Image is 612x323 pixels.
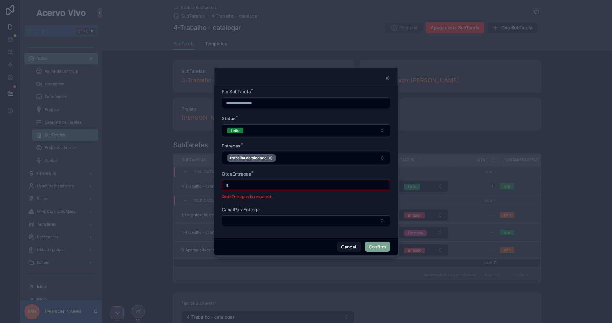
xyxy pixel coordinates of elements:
[222,215,390,226] button: Select Button
[222,207,260,212] span: CanalParaEntrega
[365,242,390,252] button: Confirm
[227,154,276,161] button: Unselect 148
[222,89,251,94] span: FimSubTarefa
[222,116,236,121] span: Status
[222,194,390,200] p: QtdeEntregas is required
[230,155,266,161] span: trabalho catalogado
[222,171,251,176] span: QtdeEntregas
[222,124,390,136] button: Select Button
[231,128,239,133] div: feito
[222,143,241,148] span: Entregas
[222,152,390,164] button: Select Button
[337,242,361,252] button: Cancel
